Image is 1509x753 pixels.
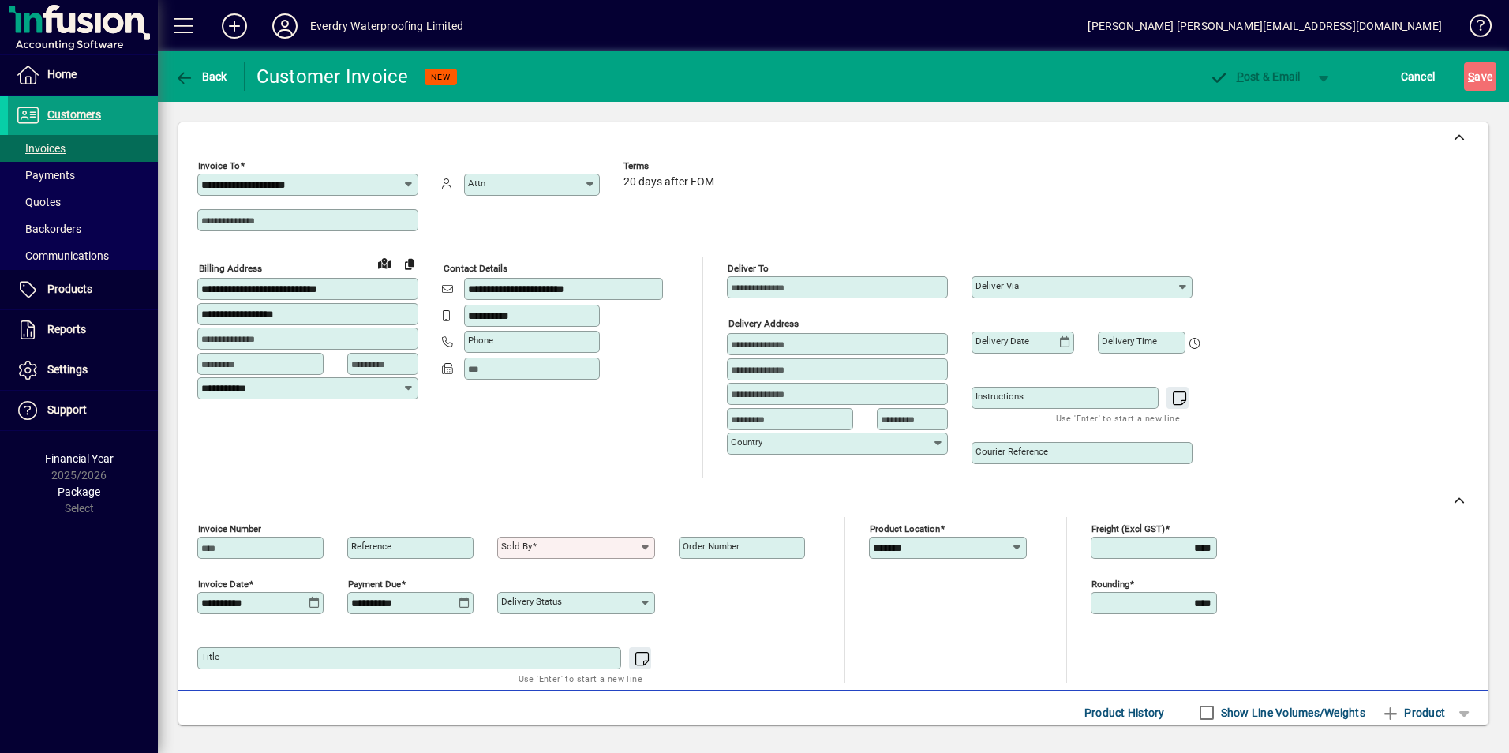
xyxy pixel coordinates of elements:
[8,350,158,390] a: Settings
[198,160,240,171] mat-label: Invoice To
[468,178,485,189] mat-label: Attn
[1201,62,1309,91] button: Post & Email
[58,485,100,498] span: Package
[8,189,158,215] a: Quotes
[8,55,158,95] a: Home
[8,270,158,309] a: Products
[1468,64,1492,89] span: ave
[198,523,261,534] mat-label: Invoice number
[351,541,391,552] mat-label: Reference
[201,651,219,662] mat-label: Title
[8,135,158,162] a: Invoices
[47,108,101,121] span: Customers
[16,223,81,235] span: Backorders
[731,436,762,448] mat-label: Country
[16,249,109,262] span: Communications
[8,391,158,430] a: Support
[1088,13,1442,39] div: [PERSON_NAME] [PERSON_NAME][EMAIL_ADDRESS][DOMAIN_NAME]
[683,541,740,552] mat-label: Order number
[1078,699,1171,727] button: Product History
[45,452,114,465] span: Financial Year
[623,176,714,189] span: 20 days after EOM
[8,310,158,350] a: Reports
[16,142,66,155] span: Invoices
[623,161,718,171] span: Terms
[1397,62,1440,91] button: Cancel
[1218,705,1365,721] label: Show Line Volumes/Weights
[198,579,249,590] mat-label: Invoice date
[975,335,1029,347] mat-label: Delivery date
[174,70,227,83] span: Back
[519,669,642,687] mat-hint: Use 'Enter' to start a new line
[47,363,88,376] span: Settings
[8,215,158,242] a: Backorders
[16,196,61,208] span: Quotes
[501,596,562,607] mat-label: Delivery status
[1237,70,1244,83] span: P
[47,68,77,81] span: Home
[1381,700,1445,725] span: Product
[16,169,75,182] span: Payments
[431,72,451,82] span: NEW
[1458,3,1489,54] a: Knowledge Base
[1209,70,1301,83] span: ost & Email
[728,263,769,274] mat-label: Deliver To
[256,64,409,89] div: Customer Invoice
[47,323,86,335] span: Reports
[397,251,422,276] button: Copy to Delivery address
[158,62,245,91] app-page-header-button: Back
[1102,335,1157,347] mat-label: Delivery time
[8,162,158,189] a: Payments
[975,446,1048,457] mat-label: Courier Reference
[209,12,260,40] button: Add
[1056,409,1180,427] mat-hint: Use 'Enter' to start a new line
[870,523,940,534] mat-label: Product location
[260,12,310,40] button: Profile
[1091,579,1129,590] mat-label: Rounding
[8,242,158,269] a: Communications
[468,335,493,346] mat-label: Phone
[1091,523,1165,534] mat-label: Freight (excl GST)
[1464,62,1496,91] button: Save
[1401,64,1436,89] span: Cancel
[1468,70,1474,83] span: S
[1084,700,1165,725] span: Product History
[170,62,231,91] button: Back
[348,579,401,590] mat-label: Payment due
[47,283,92,295] span: Products
[1373,699,1453,727] button: Product
[47,403,87,416] span: Support
[310,13,463,39] div: Everdry Waterproofing Limited
[975,280,1019,291] mat-label: Deliver via
[372,250,397,275] a: View on map
[501,541,532,552] mat-label: Sold by
[975,391,1024,402] mat-label: Instructions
